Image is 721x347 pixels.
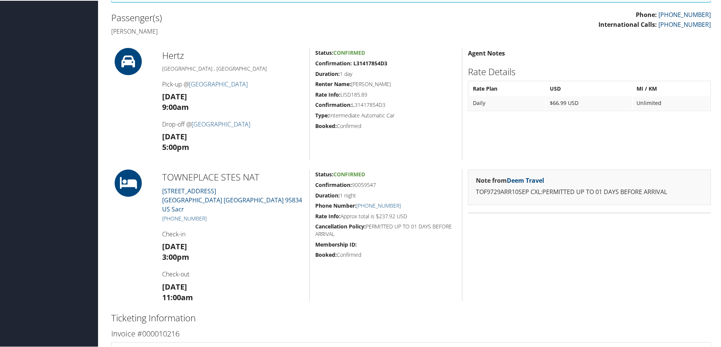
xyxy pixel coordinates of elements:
[315,100,456,108] h5: L31417854D3
[315,59,387,66] strong: Confirmation: L31417854D3
[507,176,544,184] a: Deem Travel
[315,222,366,229] strong: Cancellation Policy:
[315,100,352,108] strong: Confirmation:
[162,251,189,261] strong: 3:00pm
[162,91,187,101] strong: [DATE]
[315,191,456,199] h5: 1 night
[111,328,711,338] h3: Invoice #000010216
[633,96,710,109] td: Unlimited
[162,186,302,213] a: [STREET_ADDRESS][GEOGRAPHIC_DATA] [GEOGRAPHIC_DATA] 95834 US Sacr
[315,250,337,258] strong: Booked:
[111,26,405,35] h4: [PERSON_NAME]
[162,48,304,61] h2: Hertz
[189,79,248,88] a: [GEOGRAPHIC_DATA]
[315,180,352,188] strong: Confirmation:
[315,170,333,177] strong: Status:
[162,101,189,111] strong: 9:00am
[315,80,351,87] strong: Renter Name:
[315,122,337,129] strong: Booked:
[315,48,333,56] strong: Status:
[162,241,187,251] strong: [DATE]
[315,191,340,198] strong: Duration:
[111,11,405,23] h2: Passenger(s)
[162,214,207,221] a: [PHONE_NUMBER]
[546,96,632,109] td: $66.99 USD
[162,79,304,88] h4: Pick-up @
[546,81,632,95] th: USD
[333,170,365,177] span: Confirmed
[315,90,456,98] h5: USD185.89
[162,229,304,238] h4: Check-in
[333,48,365,56] span: Confirmed
[469,81,545,95] th: Rate Plan
[469,96,545,109] td: Daily
[315,80,456,87] h5: [PERSON_NAME]
[315,212,456,219] h5: Approx total is $237.92 USD
[162,119,304,128] h4: Drop-off @
[476,176,544,184] strong: Note from
[162,141,189,151] strong: 5:00pm
[315,250,456,258] h5: Confirmed
[633,81,710,95] th: MI / KM
[598,20,657,28] strong: International Calls:
[315,111,456,119] h5: Intermediate Automatic Car
[162,281,187,291] strong: [DATE]
[162,291,193,302] strong: 11:00am
[315,222,456,237] h5: PERMITTED UP TO 01 DAYS BEFORE ARRIVAL
[315,69,340,77] strong: Duration:
[356,201,401,208] a: [PHONE_NUMBER]
[315,240,357,247] strong: Membership ID:
[658,20,711,28] a: [PHONE_NUMBER]
[636,10,657,18] strong: Phone:
[468,65,711,77] h2: Rate Details
[315,201,356,208] strong: Phone Number:
[315,69,456,77] h5: 1 day
[162,170,304,183] h2: TOWNEPLACE STES NAT
[476,187,703,196] p: TOF9729ARR10SEP CXL:PERMITTED UP TO 01 DAYS BEFORE ARRIVAL
[111,311,711,324] h2: Ticketing Information
[315,122,456,129] h5: Confirmed
[315,212,341,219] strong: Rate Info:
[162,64,304,72] h5: [GEOGRAPHIC_DATA] , [GEOGRAPHIC_DATA]
[315,180,456,188] h5: 90059547
[315,111,329,118] strong: Type:
[658,10,711,18] a: [PHONE_NUMBER]
[162,131,187,141] strong: [DATE]
[192,119,250,128] a: [GEOGRAPHIC_DATA]
[468,48,505,57] strong: Agent Notes
[162,269,304,278] h4: Check-out
[315,90,341,97] strong: Rate Info:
